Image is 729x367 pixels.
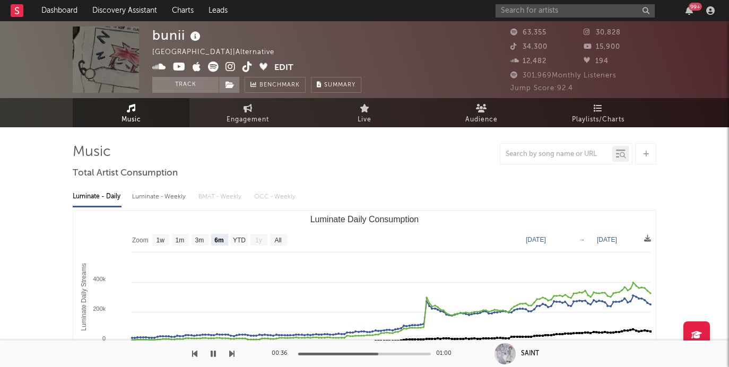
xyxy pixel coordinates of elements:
text: [DATE] [597,236,617,243]
text: 3m [195,237,204,244]
span: 34,300 [510,43,548,50]
span: Audience [465,113,498,126]
input: Search for artists [496,4,655,18]
text: 1y [255,237,262,244]
span: 194 [584,58,609,65]
text: → [579,236,585,243]
a: Benchmark [245,77,306,93]
div: bunii [152,27,203,44]
button: 99+ [685,6,693,15]
text: 1w [157,237,165,244]
span: 301,969 Monthly Listeners [510,72,617,79]
span: Music [121,113,141,126]
text: Luminate Daily Streams [80,263,88,330]
button: Edit [274,62,293,75]
div: [GEOGRAPHIC_DATA] | Alternative [152,46,287,59]
a: Music [73,98,189,127]
text: YTD [233,237,246,244]
span: 63,355 [510,29,546,36]
text: 1m [176,237,185,244]
span: 12,482 [510,58,546,65]
div: 01:00 [436,347,457,360]
text: All [274,237,281,244]
text: 200k [93,305,106,312]
span: Engagement [227,113,269,126]
span: 15,900 [584,43,620,50]
span: Summary [324,82,355,88]
span: Jump Score: 92.4 [510,85,573,92]
div: Luminate - Daily [73,188,121,206]
span: Total Artist Consumption [73,167,178,180]
div: Luminate - Weekly [132,188,188,206]
text: [DATE] [526,236,546,243]
a: Audience [423,98,540,127]
text: 400k [93,276,106,282]
text: 6m [214,237,223,244]
button: Track [152,77,219,93]
div: 99 + [689,3,702,11]
span: 30,828 [584,29,621,36]
text: Zoom [132,237,149,244]
button: Summary [311,77,361,93]
a: Playlists/Charts [540,98,656,127]
span: Benchmark [259,79,300,92]
div: SAINT [521,349,539,359]
a: Live [306,98,423,127]
div: 00:36 [272,347,293,360]
text: Luminate Daily Consumption [310,215,419,224]
a: Engagement [189,98,306,127]
input: Search by song name or URL [500,150,612,159]
span: Playlists/Charts [572,113,624,126]
text: 0 [102,335,106,342]
span: Live [358,113,371,126]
